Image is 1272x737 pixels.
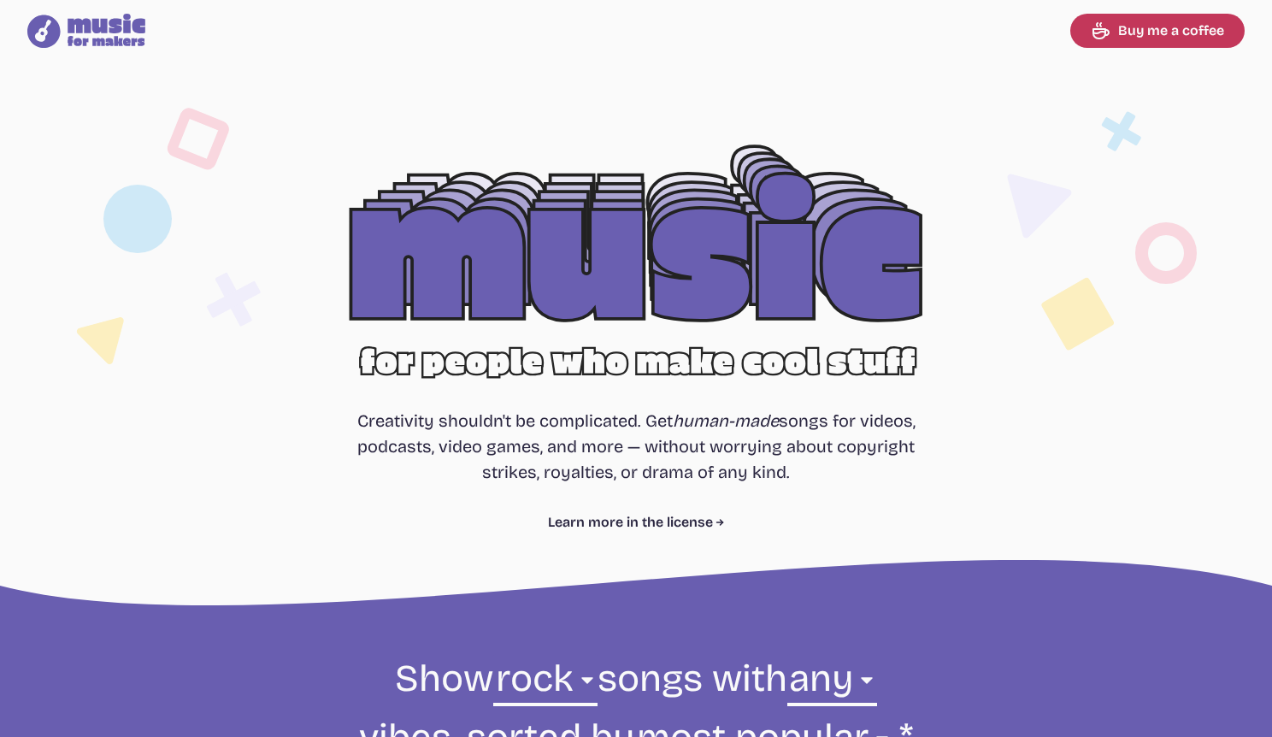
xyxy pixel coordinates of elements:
[493,654,597,713] select: genre
[356,408,916,485] p: Creativity shouldn't be complicated. Get songs for videos, podcasts, video games, and more — with...
[1070,14,1245,48] a: Buy me a coffee
[787,654,877,713] select: vibe
[673,410,779,431] i: human-made
[548,512,725,533] a: Learn more in the license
